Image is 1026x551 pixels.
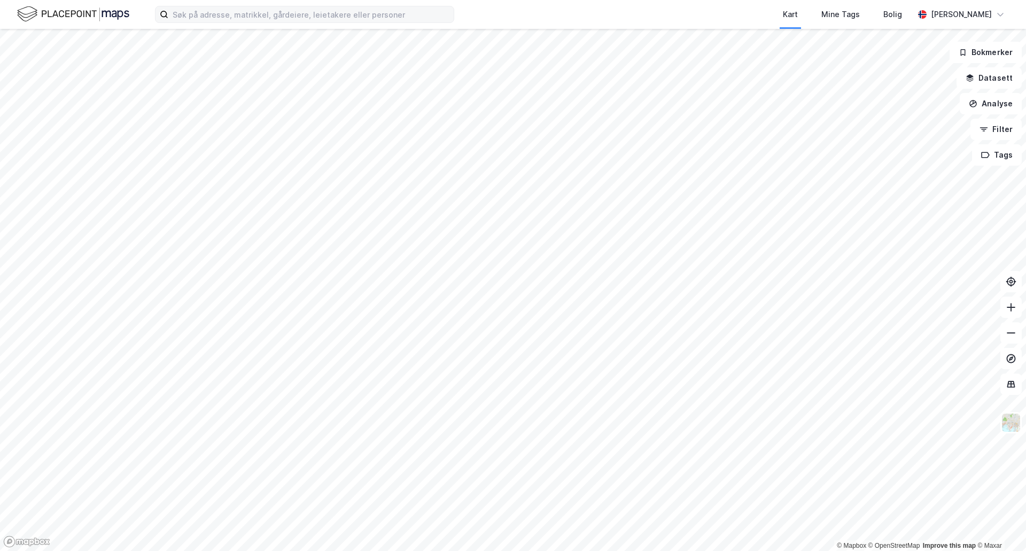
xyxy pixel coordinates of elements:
button: Bokmerker [950,42,1022,63]
a: Improve this map [923,542,976,549]
button: Filter [970,119,1022,140]
div: [PERSON_NAME] [931,8,992,21]
a: Mapbox [837,542,866,549]
img: logo.f888ab2527a4732fd821a326f86c7f29.svg [17,5,129,24]
button: Analyse [960,93,1022,114]
a: OpenStreetMap [868,542,920,549]
a: Mapbox homepage [3,536,50,548]
div: Kart [783,8,798,21]
button: Datasett [957,67,1022,89]
input: Søk på adresse, matrikkel, gårdeiere, leietakere eller personer [168,6,454,22]
div: Mine Tags [821,8,860,21]
div: Bolig [883,8,902,21]
img: Z [1001,413,1021,433]
div: Kontrollprogram for chat [973,500,1026,551]
button: Tags [972,144,1022,166]
iframe: Chat Widget [973,500,1026,551]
